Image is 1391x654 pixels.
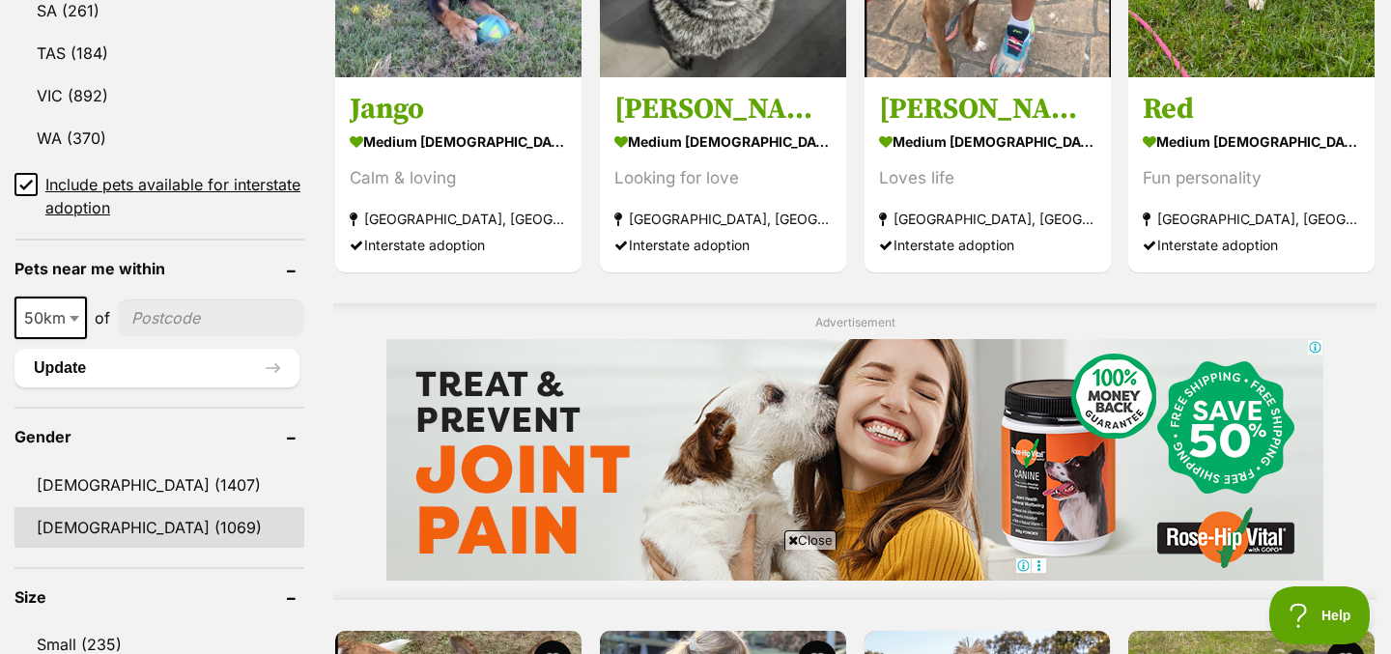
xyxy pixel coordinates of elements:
a: [PERSON_NAME] medium [DEMOGRAPHIC_DATA] Dog Loves life [GEOGRAPHIC_DATA], [GEOGRAPHIC_DATA] Inter... [865,76,1111,272]
input: postcode [118,299,304,336]
strong: [GEOGRAPHIC_DATA], [GEOGRAPHIC_DATA] [879,206,1096,232]
div: Calm & loving [350,165,567,191]
div: Loves life [879,165,1096,191]
span: Include pets available for interstate adoption [45,173,304,219]
span: 50km [16,304,85,331]
a: [DEMOGRAPHIC_DATA] (1069) [14,507,304,548]
strong: [GEOGRAPHIC_DATA], [GEOGRAPHIC_DATA] [350,206,567,232]
a: VIC (892) [14,75,304,116]
span: 50km [14,297,87,339]
strong: medium [DEMOGRAPHIC_DATA] Dog [879,128,1096,156]
header: Size [14,588,304,606]
a: Red medium [DEMOGRAPHIC_DATA] Dog Fun personality [GEOGRAPHIC_DATA], [GEOGRAPHIC_DATA] Interstate... [1128,76,1375,272]
header: Pets near me within [14,260,304,277]
strong: [GEOGRAPHIC_DATA], [GEOGRAPHIC_DATA] [614,206,832,232]
a: [DEMOGRAPHIC_DATA] (1407) [14,465,304,505]
div: Interstate adoption [879,232,1096,258]
a: Jango medium [DEMOGRAPHIC_DATA] Dog Calm & loving [GEOGRAPHIC_DATA], [GEOGRAPHIC_DATA] Interstate... [335,76,582,272]
button: Update [14,349,299,387]
span: Close [784,530,837,550]
h3: Red [1143,91,1360,128]
h3: [PERSON_NAME] [614,91,832,128]
div: Looking for love [614,165,832,191]
iframe: Advertisement [386,339,1323,581]
div: Interstate adoption [1143,232,1360,258]
div: Fun personality [1143,165,1360,191]
a: Include pets available for interstate adoption [14,173,304,219]
h3: [PERSON_NAME] [879,91,1096,128]
div: Interstate adoption [350,232,567,258]
div: Interstate adoption [614,232,832,258]
iframe: Help Scout Beacon - Open [1269,586,1372,644]
strong: medium [DEMOGRAPHIC_DATA] Dog [350,128,567,156]
a: WA (370) [14,118,304,158]
a: [PERSON_NAME] medium [DEMOGRAPHIC_DATA] Dog Looking for love [GEOGRAPHIC_DATA], [GEOGRAPHIC_DATA]... [600,76,846,272]
a: TAS (184) [14,33,304,73]
strong: medium [DEMOGRAPHIC_DATA] Dog [1143,128,1360,156]
h3: Jango [350,91,567,128]
header: Gender [14,428,304,445]
strong: [GEOGRAPHIC_DATA], [GEOGRAPHIC_DATA] [1143,206,1360,232]
span: of [95,306,110,329]
strong: medium [DEMOGRAPHIC_DATA] Dog [614,128,832,156]
iframe: Advertisement [344,557,1047,644]
div: Advertisement [333,303,1377,600]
